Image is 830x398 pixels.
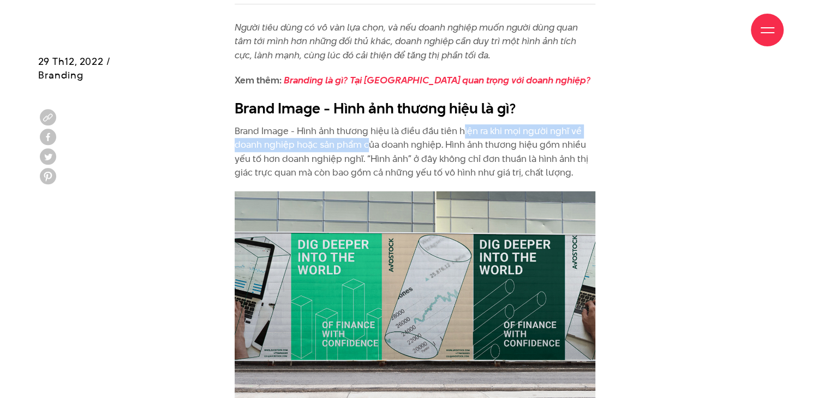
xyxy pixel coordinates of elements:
[235,124,595,180] p: Brand Image - Hình ảnh thương hiệu là điều đầu tiên hiện ra khi mọi người nghĩ về doanh nghiệp ho...
[235,74,590,87] strong: Xem thêm:
[235,98,595,119] h2: Brand Image - Hình ảnh thương hiệu là gì?
[38,55,111,82] span: 29 Th12, 2022 / Branding
[284,74,590,87] a: Branding là gì? Tại [GEOGRAPHIC_DATA] quan trọng với doanh nghiệp?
